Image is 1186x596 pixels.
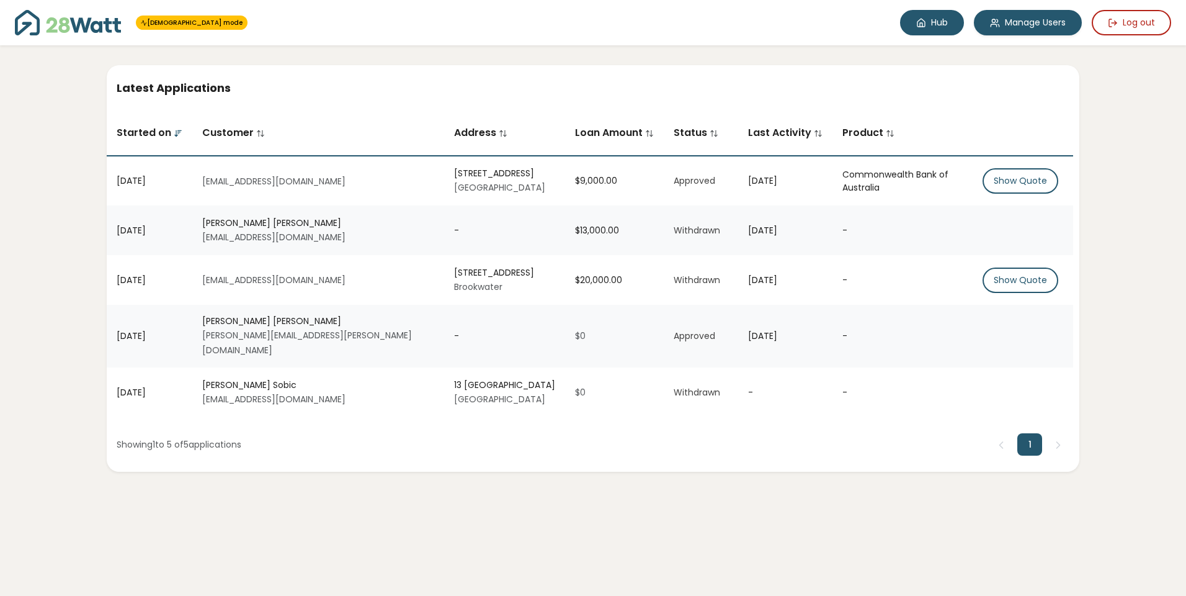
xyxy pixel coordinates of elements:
[1017,433,1042,456] button: 1
[15,10,121,35] img: 28Watt
[454,224,555,237] div: -
[117,174,182,187] div: [DATE]
[202,315,434,328] div: [PERSON_NAME] [PERSON_NAME]
[1092,10,1171,35] button: Log out
[983,268,1058,293] button: Show Quote
[454,281,502,293] small: Brookwater
[202,393,346,405] small: [EMAIL_ADDRESS][DOMAIN_NAME]
[141,18,243,27] a: [DEMOGRAPHIC_DATA] mode
[842,330,963,343] div: -
[117,224,182,237] div: [DATE]
[842,274,963,287] div: -
[202,125,265,140] span: Customer
[454,266,555,279] div: [STREET_ADDRESS]
[842,224,963,237] div: -
[202,175,346,187] small: [EMAIL_ADDRESS][DOMAIN_NAME]
[454,167,555,180] div: [STREET_ADDRESS]
[117,330,182,343] div: [DATE]
[983,168,1058,194] button: Show Quote
[575,386,586,399] span: $0
[674,330,715,342] span: Approved
[748,330,823,343] div: [DATE]
[842,386,963,399] div: -
[454,330,555,343] div: -
[575,125,654,140] span: Loan Amount
[117,274,182,287] div: [DATE]
[674,174,715,187] span: Approved
[454,181,545,194] small: [GEOGRAPHIC_DATA]
[842,125,894,140] span: Product
[202,217,434,230] div: [PERSON_NAME] [PERSON_NAME]
[117,438,241,451] div: Showing 1 to 5 of 5 applications
[575,174,654,187] div: $9,000.00
[454,393,545,405] small: [GEOGRAPHIC_DATA]
[117,386,182,399] div: [DATE]
[900,10,964,35] a: Hub
[202,231,346,243] small: [EMAIL_ADDRESS][DOMAIN_NAME]
[842,168,963,194] div: Commonwealth Bank of Australia
[674,224,720,237] span: Withdrawn
[575,224,654,237] div: $13,000.00
[674,274,720,286] span: Withdrawn
[454,379,555,392] div: 13 [GEOGRAPHIC_DATA]
[748,386,823,399] div: -
[202,274,346,286] small: [EMAIL_ADDRESS][DOMAIN_NAME]
[575,330,586,342] span: $0
[454,125,507,140] span: Address
[202,329,412,356] small: [PERSON_NAME][EMAIL_ADDRESS][PERSON_NAME][DOMAIN_NAME]
[974,10,1082,35] a: Manage Users
[202,379,434,392] div: [PERSON_NAME] Sobic
[117,80,1069,96] h5: Latest Applications
[748,274,823,287] div: [DATE]
[136,16,247,30] span: You're in 28Watt mode - full access to all features!
[674,125,718,140] span: Status
[748,224,823,237] div: [DATE]
[575,274,654,287] div: $20,000.00
[748,174,823,187] div: [DATE]
[748,125,823,140] span: Last Activity
[117,125,182,140] span: Started on
[674,386,720,399] span: Withdrawn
